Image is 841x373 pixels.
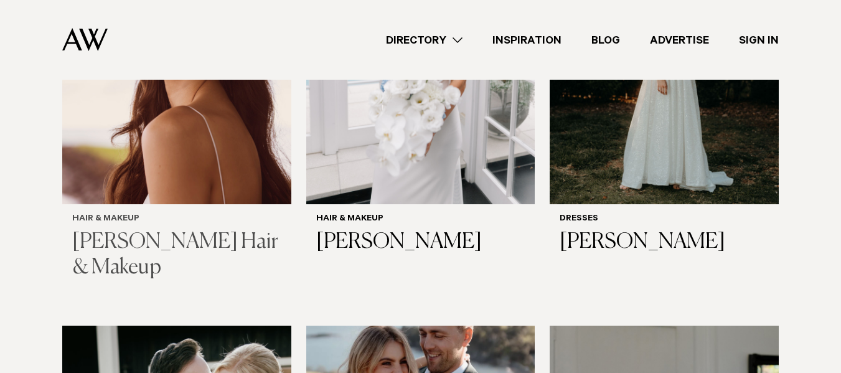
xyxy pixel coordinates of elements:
[316,214,525,225] h6: Hair & Makeup
[560,214,769,225] h6: Dresses
[724,32,794,49] a: Sign In
[371,32,477,49] a: Directory
[72,214,281,225] h6: Hair & Makeup
[72,230,281,281] h3: [PERSON_NAME] Hair & Makeup
[560,230,769,255] h3: [PERSON_NAME]
[576,32,635,49] a: Blog
[316,230,525,255] h3: [PERSON_NAME]
[635,32,724,49] a: Advertise
[477,32,576,49] a: Inspiration
[62,28,108,51] img: Auckland Weddings Logo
